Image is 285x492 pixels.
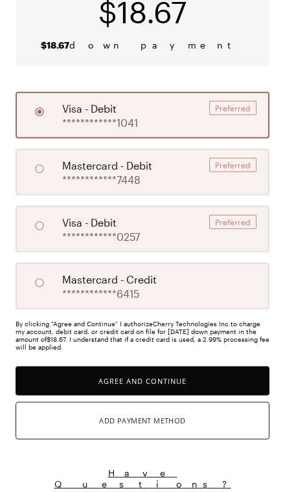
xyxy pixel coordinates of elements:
[62,158,152,173] span: mastercard - debit
[41,39,244,50] span: down payment
[16,320,269,351] div: By clicking "Agree and Continue" I authorize Cherry Technologies Inc. to charge my account, debit...
[209,158,256,172] div: Preferred
[209,215,256,229] div: Preferred
[62,101,117,117] span: visa - debit
[209,101,256,115] div: Preferred
[41,39,69,50] b: $18.67
[16,402,269,440] button: Add Payment Method
[16,366,269,396] button: Agree and Continue
[62,272,157,287] span: mastercard - credit
[62,215,117,230] span: visa - debit
[16,467,269,490] button: Have Questions?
